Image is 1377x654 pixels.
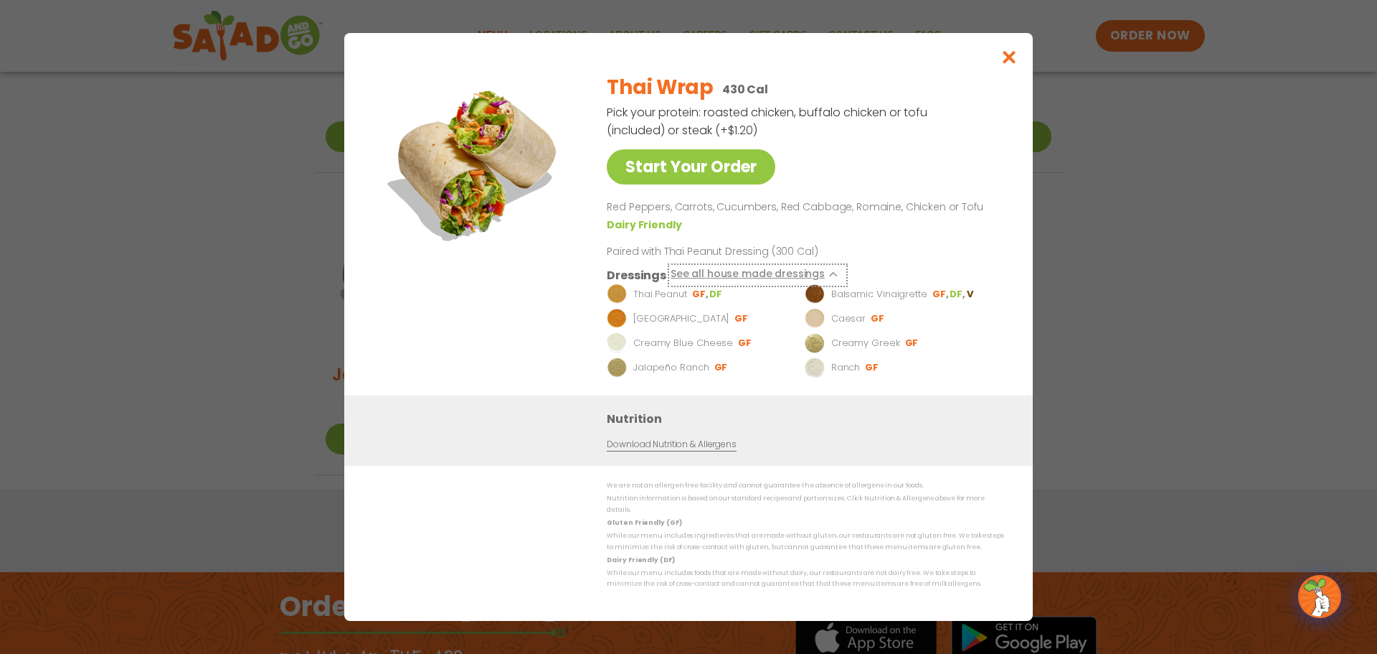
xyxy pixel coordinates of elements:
p: Nutrition information is based on our standard recipes and portion sizes. Click Nutrition & Aller... [607,493,1004,515]
p: 430 Cal [722,80,768,98]
button: See all house made dressings [671,266,845,284]
img: Dressing preview image for Ranch [805,358,825,378]
p: Pick your protein: roasted chicken, buffalo chicken or tofu (included) or steak (+$1.20) [607,103,929,139]
img: Dressing preview image for Creamy Blue Cheese [607,333,627,353]
img: Dressing preview image for Creamy Greek [805,333,825,353]
li: GF [871,312,886,325]
li: GF [738,337,753,350]
li: DF [709,288,724,301]
li: Dairy Friendly [607,218,684,233]
li: GF [932,288,950,301]
p: Red Peppers, Carrots, Cucumbers, Red Cabbage, Romaine, Chicken or Tofu [607,199,998,216]
img: Featured product photo for Thai Wrap [377,62,577,263]
button: Close modal [986,33,1033,81]
strong: Dairy Friendly (DF) [607,556,674,564]
p: Paired with Thai Peanut Dressing (300 Cal) [607,244,872,259]
p: [GEOGRAPHIC_DATA] [633,312,729,326]
h3: Dressings [607,266,666,284]
p: Jalapeño Ranch [633,360,709,375]
strong: Gluten Friendly (GF) [607,518,681,527]
p: While our menu includes ingredients that are made without gluten, our restaurants are not gluten ... [607,531,1004,553]
p: Creamy Blue Cheese [633,336,733,350]
p: Ranch [831,360,861,375]
li: V [967,288,975,301]
a: Download Nutrition & Allergens [607,438,736,452]
li: DF [950,288,966,301]
li: GF [734,312,749,325]
img: wpChatIcon [1300,576,1340,617]
li: GF [692,288,709,301]
img: Dressing preview image for Thai Peanut [607,284,627,304]
p: We are not an allergen free facility and cannot guarantee the absence of allergens in our foods. [607,480,1004,491]
img: Dressing preview image for BBQ Ranch [607,309,627,329]
li: GF [865,361,880,374]
img: Dressing preview image for Jalapeño Ranch [607,358,627,378]
img: Dressing preview image for Balsamic Vinaigrette [805,284,825,304]
p: Creamy Greek [831,336,900,350]
p: Caesar [831,312,866,326]
img: Dressing preview image for Caesar [805,309,825,329]
li: GF [714,361,729,374]
p: Thai Peanut [633,287,687,302]
li: GF [905,337,920,350]
h3: Nutrition [607,410,1011,428]
a: Start Your Order [607,149,775,184]
p: Balsamic Vinaigrette [831,287,927,302]
h2: Thai Wrap [607,73,713,103]
p: While our menu includes foods that are made without dairy, our restaurants are not dairy free. We... [607,568,1004,590]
